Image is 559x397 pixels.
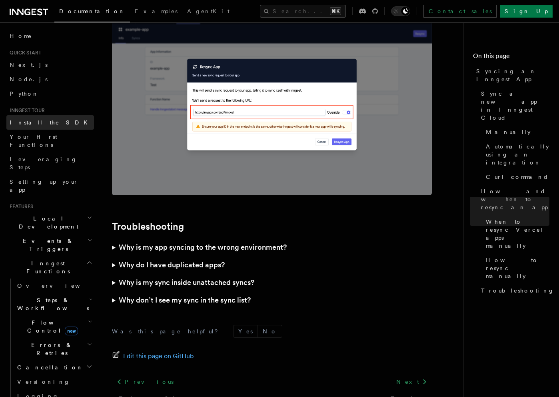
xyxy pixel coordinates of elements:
a: How to resync manually [483,253,549,283]
span: Manually [486,128,531,136]
span: Versioning [17,379,70,385]
span: Setting up your app [10,178,78,193]
span: Overview [17,283,100,289]
a: Home [6,29,94,43]
a: Node.js [6,72,94,86]
span: Your first Functions [10,134,57,148]
h4: On this page [473,51,549,64]
a: Next [391,375,432,389]
button: No [258,325,282,337]
span: Install the SDK [10,119,92,126]
span: new [65,327,78,335]
a: Examples [130,2,182,22]
span: Next.js [10,62,48,68]
a: Your first Functions [6,130,94,152]
span: How to resync manually [486,256,549,280]
a: Edit this page on GitHub [112,351,194,362]
a: Contact sales [423,5,497,18]
a: How and when to resync an app [478,184,549,215]
button: Cancellation [14,360,94,375]
button: Events & Triggers [6,234,94,256]
a: Next.js [6,58,94,72]
button: Toggle dark mode [391,6,410,16]
a: Troubleshooting [478,283,549,298]
span: Automatically using an integration [486,142,549,166]
h3: Why do I have duplicated apps? [119,259,225,271]
button: Yes [234,325,258,337]
span: Leveraging Steps [10,156,77,170]
span: Syncing an Inngest App [476,67,549,83]
a: AgentKit [182,2,234,22]
span: Examples [135,8,178,14]
summary: Why is my app syncing to the wrong environment? [112,239,432,256]
a: Sign Up [500,5,553,18]
a: When to resync Vercel apps manually [483,215,549,253]
a: Previous [112,375,178,389]
a: Automatically using an integration [483,139,549,170]
span: Steps & Workflows [14,296,89,312]
span: Errors & Retries [14,341,87,357]
span: Node.js [10,76,48,82]
a: Manually [483,125,549,139]
p: Was this page helpful? [112,327,224,335]
span: Inngest Functions [6,259,86,275]
h3: Why is my sync inside unattached syncs? [119,277,254,288]
button: Local Development [6,211,94,234]
a: Overview [14,279,94,293]
a: Sync a new app in Inngest Cloud [478,86,549,125]
span: Curl command [486,173,549,181]
span: AgentKit [187,8,230,14]
summary: Why don’t I see my sync in the sync list? [112,291,432,309]
span: Flow Control [14,319,88,335]
span: When to resync Vercel apps manually [486,218,549,250]
summary: Why do I have duplicated apps? [112,256,432,274]
span: Events & Triggers [6,237,87,253]
a: Leveraging Steps [6,152,94,174]
span: Python [10,90,39,97]
span: Features [6,203,33,210]
span: Cancellation [14,363,83,371]
kbd: ⌘K [330,7,341,15]
a: Syncing an Inngest App [473,64,549,86]
button: Errors & Retries [14,338,94,360]
span: Troubleshooting [481,287,554,295]
span: Edit this page on GitHub [123,351,194,362]
span: Home [10,32,32,40]
img: Inngest Cloud screen with resync app modal displaying an edited URL [112,4,432,195]
span: How and when to resync an app [481,187,549,211]
a: Curl command [483,170,549,184]
span: Documentation [59,8,125,14]
a: Documentation [54,2,130,22]
button: Flow Controlnew [14,315,94,338]
a: Python [6,86,94,101]
a: Setting up your app [6,174,94,197]
a: Install the SDK [6,115,94,130]
summary: Why is my sync inside unattached syncs? [112,274,432,291]
span: Quick start [6,50,41,56]
button: Steps & Workflows [14,293,94,315]
span: Local Development [6,215,87,231]
span: Sync a new app in Inngest Cloud [481,90,549,122]
button: Search...⌘K [260,5,346,18]
span: Inngest tour [6,107,45,114]
h3: Why is my app syncing to the wrong environment? [119,242,287,253]
a: Versioning [14,375,94,389]
button: Inngest Functions [6,256,94,279]
h3: Why don’t I see my sync in the sync list? [119,295,251,306]
a: Troubleshooting [112,221,184,232]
